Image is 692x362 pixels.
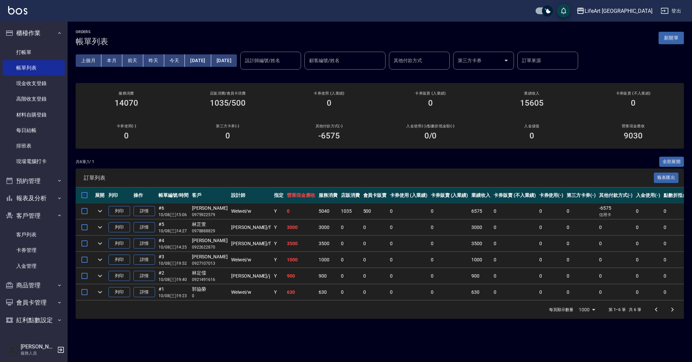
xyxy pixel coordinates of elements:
[133,206,155,216] a: 詳情
[597,268,635,284] td: 0
[122,54,143,67] button: 前天
[158,260,189,266] p: 10/08 (三) 19:52
[95,271,105,281] button: expand row
[317,268,339,284] td: 900
[317,219,339,235] td: 3000
[192,253,228,260] div: [PERSON_NAME]
[95,238,105,249] button: expand row
[492,219,537,235] td: 0
[659,157,684,167] button: 全部展開
[84,175,654,181] span: 訂單列表
[388,203,429,219] td: 0
[157,236,190,252] td: #4
[492,187,537,203] th: 卡券販賣 (不入業績)
[429,203,470,219] td: 0
[470,187,492,203] th: 業績收入
[565,219,597,235] td: 0
[470,219,492,235] td: 3000
[574,4,655,18] button: LifeArt [GEOGRAPHIC_DATA]
[272,268,285,284] td: Y
[143,54,164,67] button: 昨天
[597,284,635,300] td: 0
[95,206,105,216] button: expand row
[597,236,635,252] td: 0
[339,203,362,219] td: 1035
[634,219,662,235] td: 0
[115,98,138,108] h3: 14070
[317,236,339,252] td: 3500
[492,203,537,219] td: 0
[565,268,597,284] td: 0
[285,187,317,203] th: 營業現金應收
[272,219,285,235] td: Y
[95,287,105,297] button: expand row
[108,287,130,298] button: 列印
[388,268,429,284] td: 0
[317,284,339,300] td: 630
[272,252,285,268] td: Y
[658,5,684,17] button: 登出
[3,311,65,329] button: 紅利點數設定
[133,222,155,233] a: 詳情
[538,219,565,235] td: 0
[429,187,470,203] th: 卡券販賣 (入業績)
[429,252,470,268] td: 0
[3,294,65,311] button: 會員卡管理
[339,252,362,268] td: 0
[634,268,662,284] td: 0
[157,203,190,219] td: #6
[388,91,473,96] h2: 卡券販賣 (入業績)
[339,236,362,252] td: 0
[133,287,155,298] a: 詳情
[470,252,492,268] td: 1000
[317,203,339,219] td: 5040
[3,24,65,42] button: 櫃檯作業
[492,252,537,268] td: 0
[591,91,676,96] h2: 卡券販賣 (不入業績)
[599,212,633,218] p: 信用卡
[157,268,190,284] td: #2
[3,207,65,225] button: 客戶管理
[565,284,597,300] td: 0
[158,228,189,234] p: 10/08 (三) 14:27
[285,268,317,284] td: 900
[631,98,636,108] h3: 0
[557,4,570,18] button: save
[225,131,230,140] h3: 0
[388,236,429,252] td: 0
[192,237,228,244] div: [PERSON_NAME]
[3,91,65,107] a: 高階收支登錄
[429,236,470,252] td: 0
[229,203,272,219] td: Weiwei /w
[157,252,190,268] td: #3
[565,236,597,252] td: 0
[317,252,339,268] td: 1000
[107,187,132,203] th: 列印
[285,236,317,252] td: 3500
[654,173,679,183] button: 報表匯出
[192,293,228,299] p: 0
[93,187,107,203] th: 展開
[501,55,512,66] button: Open
[597,203,635,219] td: -6575
[158,277,189,283] p: 10/08 (三) 19:40
[339,268,362,284] td: 0
[362,236,389,252] td: 0
[327,98,331,108] h3: 0
[229,268,272,284] td: [PERSON_NAME] /j
[424,131,437,140] h3: 0 /0
[3,172,65,190] button: 預約管理
[164,54,185,67] button: 今天
[108,206,130,216] button: 列印
[565,203,597,219] td: 0
[108,271,130,281] button: 列印
[76,30,108,34] h2: ORDERS
[388,187,429,203] th: 卡券使用 (入業績)
[229,187,272,203] th: 設計師
[339,219,362,235] td: 0
[362,284,389,300] td: 0
[3,154,65,169] a: 現場電腦打卡
[287,91,372,96] h2: 卡券使用 (入業績)
[229,284,272,300] td: Weiwei /w
[158,293,189,299] p: 10/08 (三) 19:23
